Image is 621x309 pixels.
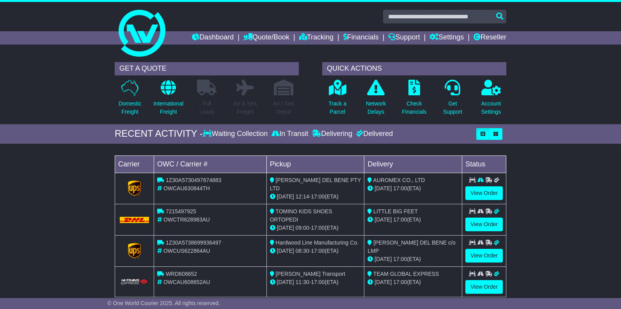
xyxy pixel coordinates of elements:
p: Track a Parcel [328,100,346,116]
a: Settings [429,31,464,45]
p: Full Loads [197,100,216,116]
td: Status [462,155,506,173]
span: 1Z30A5738699936497 [166,239,221,246]
a: CheckFinancials [402,79,427,120]
span: [DATE] [277,248,294,254]
span: TOMINO KIDS SHOES ORTOPEDI [270,208,332,223]
span: [DATE] [374,185,392,191]
img: HiTrans.png [120,279,149,286]
span: 17:00 [393,216,407,223]
div: Delivering [310,130,354,138]
div: In Transit [270,130,310,138]
span: LITTLE BIG FEET [373,208,418,214]
div: (ETA) [367,216,459,224]
td: OWC / Carrier # [154,155,267,173]
td: Pickup [266,155,364,173]
div: GET A QUOTE [115,62,299,75]
div: Delivered [354,130,393,138]
a: View Order [465,186,503,200]
div: (ETA) [367,184,459,193]
a: AccountSettings [481,79,502,120]
span: TEAM GLOBAL EXPRESS [373,271,439,277]
div: RECENT ACTIVITY - [115,128,203,139]
img: DHL.png [120,217,149,223]
span: 12:14 [296,193,309,200]
p: Account Settings [481,100,501,116]
span: 08:30 [296,248,309,254]
span: [PERSON_NAME] DEL BENE PTY LTD [270,177,361,191]
span: 11:30 [296,279,309,285]
div: - (ETA) [270,278,361,286]
div: - (ETA) [270,247,361,255]
a: View Order [465,249,503,263]
a: InternationalFreight [153,79,184,120]
span: 17:00 [393,256,407,262]
span: [PERSON_NAME] Transport [276,271,345,277]
span: 17:00 [311,248,325,254]
a: Tracking [299,31,334,45]
div: Waiting Collection [203,130,270,138]
span: [DATE] [374,279,392,285]
img: GetCarrierServiceLogo [128,243,141,259]
span: AUROMEX CO., LTD [373,177,425,183]
a: NetworkDelays [366,79,386,120]
a: View Order [465,218,503,231]
a: Track aParcel [328,79,347,120]
span: [PERSON_NAME] DEL BENE c/o LMP [367,239,455,254]
p: Check Financials [402,100,427,116]
td: Carrier [115,155,154,173]
a: GetSupport [443,79,463,120]
div: - (ETA) [270,193,361,201]
div: (ETA) [367,278,459,286]
span: 17:00 [393,279,407,285]
span: OWCAU630844TH [163,185,210,191]
div: - (ETA) [270,224,361,232]
span: Hardwood Line Manufacturing Co. [276,239,358,246]
td: Delivery [364,155,462,173]
a: Support [388,31,420,45]
span: OWCAU608652AU [163,279,210,285]
span: [DATE] [277,279,294,285]
span: WRD608652 [166,271,197,277]
p: Get Support [443,100,462,116]
span: © One World Courier 2025. All rights reserved. [107,300,220,306]
span: 1Z30A5730497674883 [166,177,221,183]
span: [DATE] [374,216,392,223]
a: Financials [343,31,379,45]
span: OWCTR628983AU [163,216,210,223]
span: OWCUS622864AU [163,248,210,254]
span: 17:00 [311,225,325,231]
span: 17:00 [311,279,325,285]
div: QUICK ACTIONS [322,62,506,75]
p: Air / Sea Depot [273,100,294,116]
span: 09:00 [296,225,309,231]
a: Dashboard [192,31,234,45]
p: Domestic Freight [119,100,141,116]
span: [DATE] [277,225,294,231]
span: 7215497925 [166,208,196,214]
span: 17:00 [393,185,407,191]
div: (ETA) [367,255,459,263]
a: Reseller [474,31,506,45]
img: GetCarrierServiceLogo [128,180,141,196]
a: DomesticFreight [118,79,142,120]
span: [DATE] [374,256,392,262]
a: Quote/Book [243,31,289,45]
span: 17:00 [311,193,325,200]
a: View Order [465,280,503,294]
p: Air & Sea Freight [234,100,257,116]
p: International Freight [153,100,183,116]
p: Network Delays [366,100,386,116]
span: [DATE] [277,193,294,200]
